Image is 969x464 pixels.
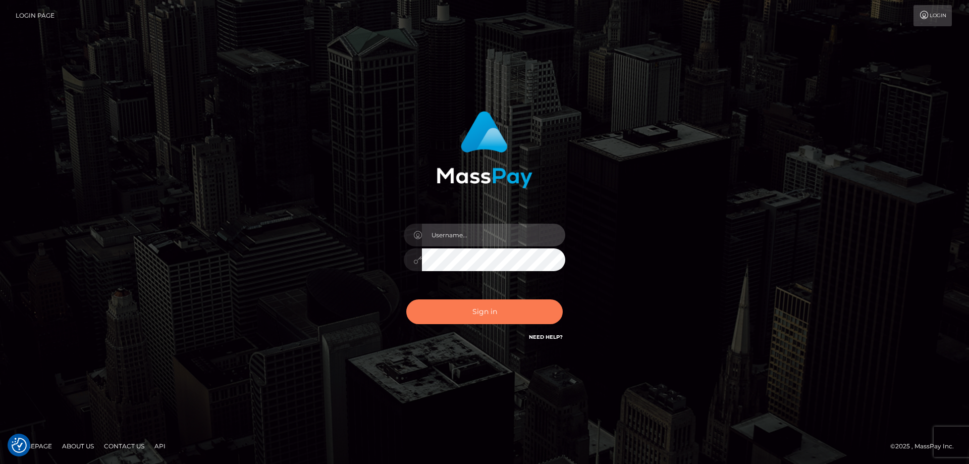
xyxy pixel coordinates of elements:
img: MassPay Login [437,111,532,188]
a: Login [913,5,952,26]
a: Homepage [11,438,56,454]
a: Contact Us [100,438,148,454]
img: Revisit consent button [12,438,27,453]
button: Sign in [406,299,563,324]
div: © 2025 , MassPay Inc. [890,441,961,452]
input: Username... [422,224,565,246]
a: Need Help? [529,334,563,340]
button: Consent Preferences [12,438,27,453]
a: Login Page [16,5,55,26]
a: API [150,438,170,454]
a: About Us [58,438,98,454]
